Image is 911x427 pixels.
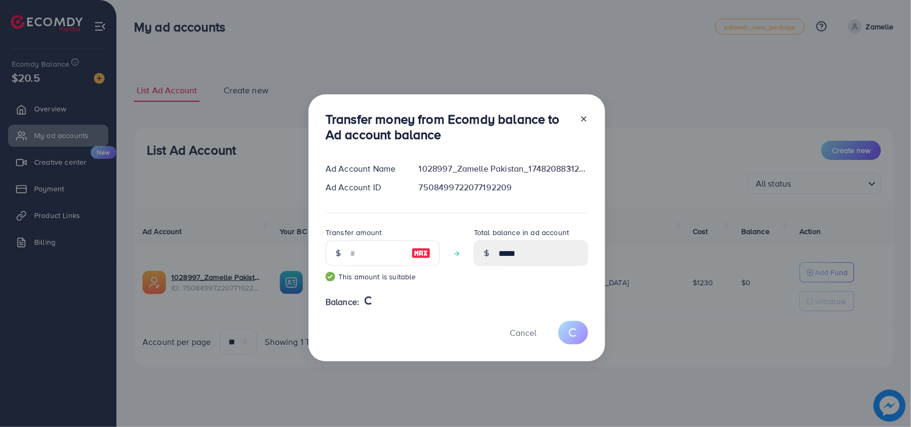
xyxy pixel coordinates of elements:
[410,163,597,175] div: 1028997_Zamelle Pakistan_1748208831279
[317,163,410,175] div: Ad Account Name
[410,181,597,194] div: 7508499722077192209
[317,181,410,194] div: Ad Account ID
[326,111,571,142] h3: Transfer money from Ecomdy balance to Ad account balance
[474,227,569,238] label: Total balance in ad account
[326,271,440,282] small: This amount is suitable
[326,296,359,308] span: Balance:
[326,227,382,238] label: Transfer amount
[510,327,536,339] span: Cancel
[496,321,550,344] button: Cancel
[326,272,335,281] img: guide
[411,247,431,260] img: image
